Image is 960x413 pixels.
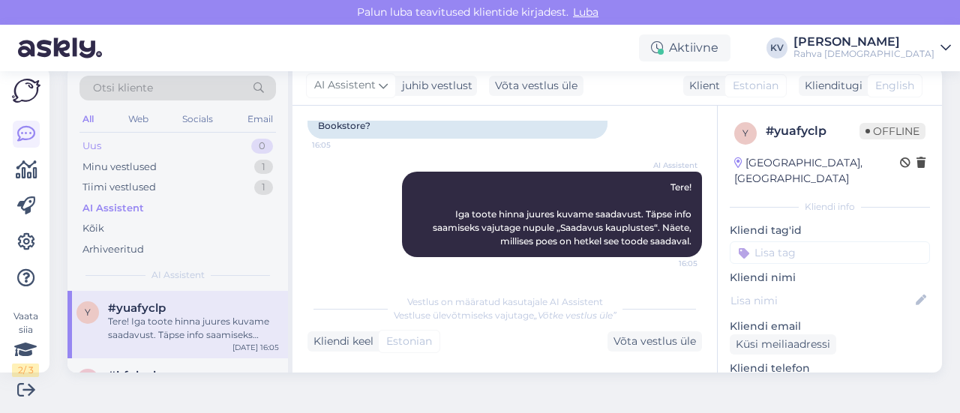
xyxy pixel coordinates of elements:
[730,270,930,286] p: Kliendi nimi
[641,160,697,171] span: AI Assistent
[108,369,166,382] span: #hfqlnelw
[151,268,205,282] span: AI Assistent
[766,37,787,58] div: KV
[641,258,697,269] span: 16:05
[489,76,583,96] div: Võta vestlus üle
[12,364,39,377] div: 2 / 3
[82,221,104,236] div: Kõik
[793,48,934,60] div: Rahva [DEMOGRAPHIC_DATA]
[12,310,39,377] div: Vaata siia
[307,334,373,349] div: Kliendi keel
[568,5,603,19] span: Luba
[396,78,472,94] div: juhib vestlust
[82,201,144,216] div: AI Assistent
[793,36,934,48] div: [PERSON_NAME]
[734,155,900,187] div: [GEOGRAPHIC_DATA], [GEOGRAPHIC_DATA]
[108,315,279,342] div: Tere! Iga toote hinna juures kuvame saadavust. Täpse info saamiseks vajutage nupule „Saadavus kau...
[730,200,930,214] div: Kliendi info
[639,34,730,61] div: Aktiivne
[314,77,376,94] span: AI Assistent
[312,139,368,151] span: 16:05
[82,180,156,195] div: Tiimi vestlused
[386,334,432,349] span: Estonian
[232,342,279,353] div: [DATE] 16:05
[125,109,151,129] div: Web
[12,79,40,103] img: Askly Logo
[85,307,91,318] span: y
[730,292,913,309] input: Lisa nimi
[607,331,702,352] div: Võta vestlus üle
[433,181,694,247] span: Tere! Iga toote hinna juures kuvame saadavust. Täpse info saamiseks vajutage nupule „Saadavus kau...
[251,139,273,154] div: 0
[93,80,153,96] span: Otsi kliente
[394,310,616,321] span: Vestluse ülevõtmiseks vajutage
[179,109,216,129] div: Socials
[82,242,144,257] div: Arhiveeritud
[875,78,914,94] span: English
[730,361,930,376] p: Kliendi telefon
[407,296,603,307] span: Vestlus on määratud kasutajale AI Assistent
[766,122,859,140] div: # yuafyclp
[683,78,720,94] div: Klient
[742,127,748,139] span: y
[79,109,97,129] div: All
[730,223,930,238] p: Kliendi tag'id
[254,180,273,195] div: 1
[82,139,101,154] div: Uus
[254,160,273,175] div: 1
[534,310,616,321] i: „Võtke vestlus üle”
[859,123,925,139] span: Offline
[793,36,951,60] a: [PERSON_NAME]Rahva [DEMOGRAPHIC_DATA]
[244,109,276,129] div: Email
[82,160,157,175] div: Minu vestlused
[730,319,930,334] p: Kliendi email
[730,241,930,264] input: Lisa tag
[108,301,166,315] span: #yuafyclp
[730,334,836,355] div: Küsi meiliaadressi
[799,78,862,94] div: Klienditugi
[733,78,778,94] span: Estonian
